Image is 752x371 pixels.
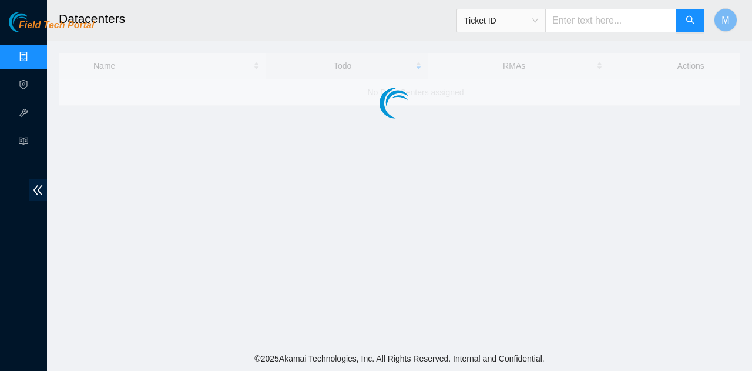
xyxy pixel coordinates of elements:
[714,8,737,32] button: M
[545,9,677,32] input: Enter text here...
[29,179,47,201] span: double-left
[19,20,94,31] span: Field Tech Portal
[676,9,704,32] button: search
[19,131,28,155] span: read
[9,12,59,32] img: Akamai Technologies
[47,346,752,371] footer: © 2025 Akamai Technologies, Inc. All Rights Reserved. Internal and Confidential.
[464,12,538,29] span: Ticket ID
[721,13,729,28] span: M
[9,21,94,36] a: Akamai TechnologiesField Tech Portal
[686,15,695,26] span: search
